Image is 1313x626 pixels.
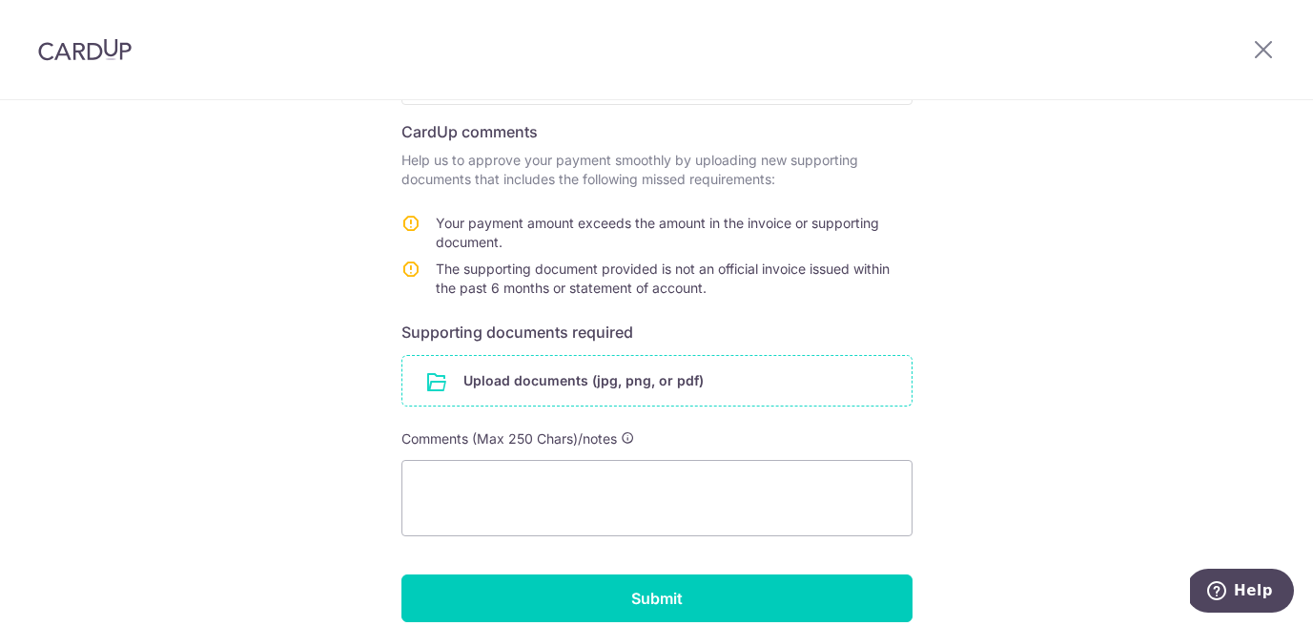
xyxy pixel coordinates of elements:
iframe: Opens a widget where you can find more information [1190,569,1294,616]
h6: CardUp comments [401,120,913,143]
span: The supporting document provided is not an official invoice issued within the past 6 months or st... [436,261,890,296]
div: Upload documents (jpg, png, or pdf) [401,355,913,407]
span: Comments (Max 250 Chars)/notes [401,430,617,447]
img: CardUp [38,38,132,61]
input: Submit [401,574,913,622]
span: Your payment amount exceeds the amount in the invoice or supporting document. [436,215,879,250]
h6: Supporting documents required [401,321,913,344]
p: Help us to approve your payment smoothly by uploading new supporting documents that includes the ... [401,151,913,189]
